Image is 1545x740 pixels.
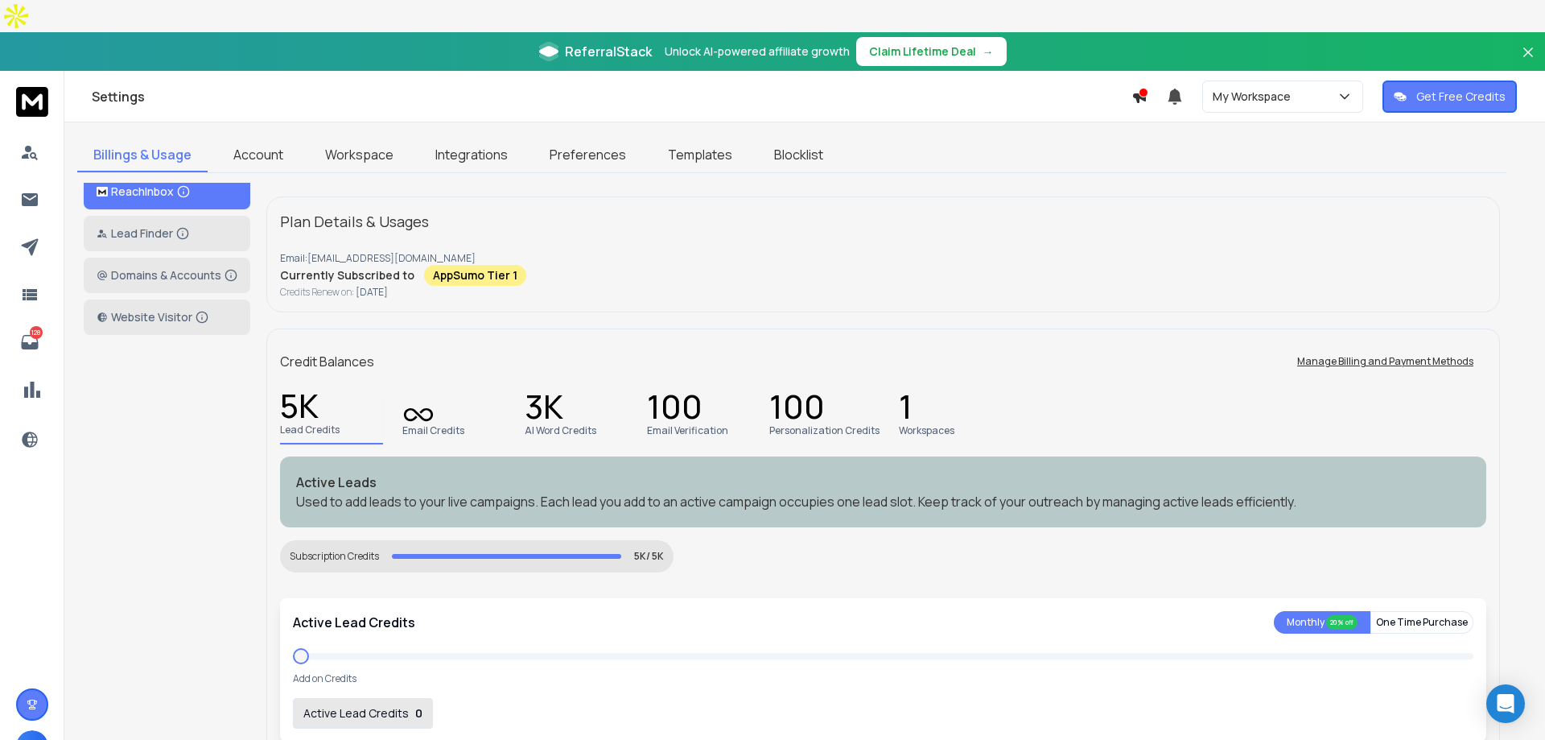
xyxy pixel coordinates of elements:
button: Get Free Credits [1382,81,1517,113]
p: 3K [525,399,563,421]
button: Monthly 20% off [1274,611,1370,634]
a: Blocklist [758,138,839,172]
p: Personalization Credits [769,424,880,437]
p: Email Credits [402,424,464,437]
p: 0 [415,705,422,721]
p: 128 [30,326,43,339]
div: Open Intercom Messenger [1486,684,1525,723]
p: Unlock AI-powered affiliate growth [665,43,850,60]
a: Billings & Usage [77,138,208,172]
p: Get Free Credits [1416,89,1506,105]
p: 1 [899,399,913,421]
p: Currently Subscribed to [280,267,414,283]
a: 128 [14,326,46,358]
button: One Time Purchase [1370,611,1473,634]
h1: Settings [92,87,1131,106]
p: 5K/ 5K [634,550,664,563]
button: Website Visitor [84,300,250,335]
p: AI Word Credits [525,424,596,437]
p: Email Verification [647,424,728,437]
p: My Workspace [1213,89,1297,105]
a: Integrations [419,138,524,172]
a: Workspace [309,138,410,172]
button: Close banner [1518,42,1539,81]
a: Preferences [534,138,642,172]
p: 100 [647,399,702,421]
p: Lead Credits [280,424,340,436]
button: Domains & Accounts [84,258,250,293]
div: AppSumo Tier 1 [424,265,526,286]
a: Account [217,138,299,172]
p: 5K [280,398,319,420]
p: Workspaces [899,424,954,437]
a: Templates [652,138,748,172]
div: 20% off [1326,615,1358,630]
p: Add on Credits [293,672,356,685]
p: 100 [769,399,825,421]
p: Active Lead Credits [293,613,415,632]
span: ReferralStack [565,42,652,61]
span: → [983,43,994,60]
button: ReachInbox [84,174,250,209]
p: Manage Billing and Payment Methods [1297,355,1473,368]
button: Claim Lifetime Deal→ [856,37,1007,66]
p: Used to add leads to your live campaigns. Each lead you add to an active campaign occupies one le... [296,492,1470,511]
button: Manage Billing and Payment Methods [1284,345,1486,378]
p: Active Leads [296,473,1470,492]
button: Lead Finder [84,216,250,251]
p: Plan Details & Usages [280,210,429,233]
div: Subscription Credits [290,550,379,563]
p: Credit Balances [280,352,374,371]
span: [DATE] [356,285,388,299]
p: Active Lead Credits [303,705,409,721]
img: logo [97,187,108,197]
p: Email: [EMAIL_ADDRESS][DOMAIN_NAME] [280,252,1486,265]
p: Credits Renew on: [280,286,1486,299]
